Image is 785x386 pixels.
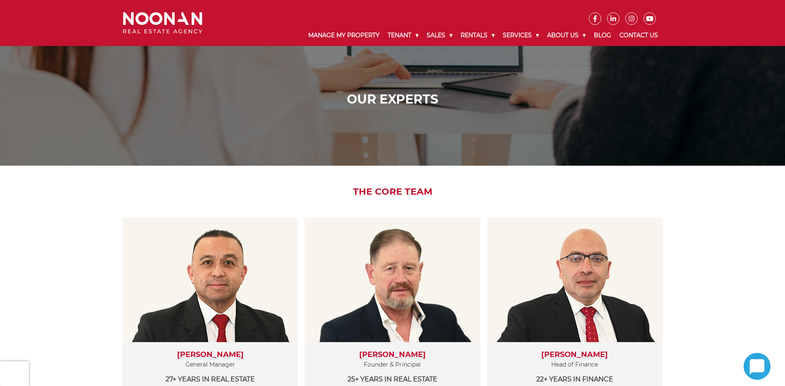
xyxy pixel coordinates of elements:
[499,25,543,46] a: Services
[131,350,290,359] h3: [PERSON_NAME]
[615,25,662,46] a: Contact Us
[313,374,472,384] p: 25+ years in Real Estate
[590,25,615,46] a: Blog
[423,25,456,46] a: Sales
[495,350,654,359] h3: [PERSON_NAME]
[495,359,654,370] p: Head of Finance
[384,25,423,46] a: Tenant
[543,25,590,46] a: About Us
[313,350,472,359] h3: [PERSON_NAME]
[313,359,472,370] p: Founder & Principal
[495,374,654,384] p: 22+ years in Finance
[131,374,290,384] p: 27+ years in Real Estate
[304,25,384,46] a: Manage My Property
[125,92,660,107] h1: Our Experts
[123,12,202,34] img: Noonan Real Estate Agency
[131,359,290,370] p: General Manager
[117,186,668,197] h2: The Core Team
[456,25,499,46] a: Rentals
